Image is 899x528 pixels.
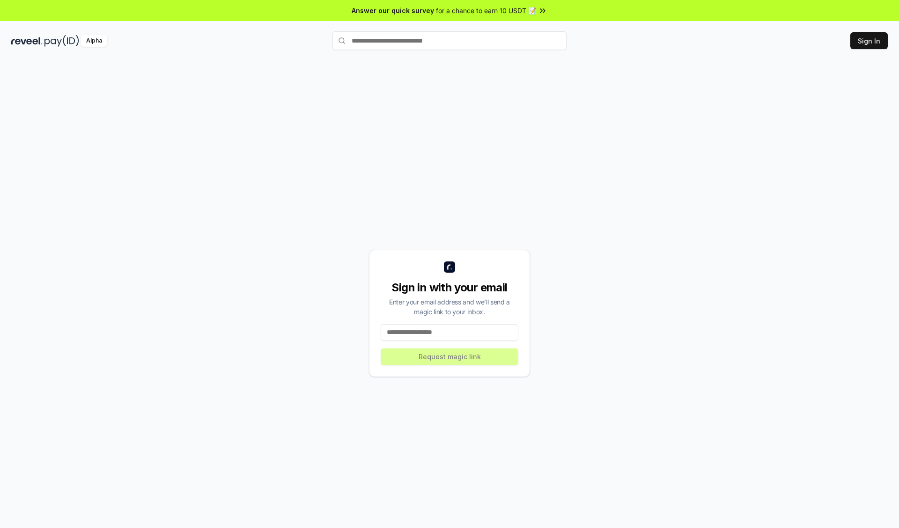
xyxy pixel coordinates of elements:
div: Enter your email address and we’ll send a magic link to your inbox. [381,297,518,317]
img: logo_small [444,261,455,273]
span: Answer our quick survey [352,6,434,15]
div: Sign in with your email [381,280,518,295]
img: reveel_dark [11,35,43,47]
button: Sign In [850,32,888,49]
span: for a chance to earn 10 USDT 📝 [436,6,536,15]
img: pay_id [44,35,79,47]
div: Alpha [81,35,107,47]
